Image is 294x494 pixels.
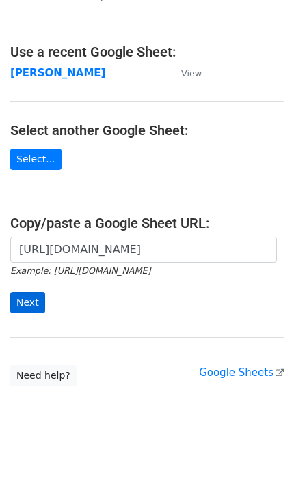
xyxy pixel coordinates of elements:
[10,149,62,170] a: Select...
[10,365,77,386] a: Need help?
[10,122,284,139] h4: Select another Google Sheet:
[10,44,284,60] h4: Use a recent Google Sheet:
[10,67,105,79] a: [PERSON_NAME]
[199,366,284,379] a: Google Sheets
[10,215,284,231] h4: Copy/paste a Google Sheet URL:
[168,67,202,79] a: View
[10,265,150,276] small: Example: [URL][DOMAIN_NAME]
[10,292,45,313] input: Next
[181,68,202,78] small: View
[10,237,277,263] input: Paste your Google Sheet URL here
[226,428,294,494] iframe: Chat Widget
